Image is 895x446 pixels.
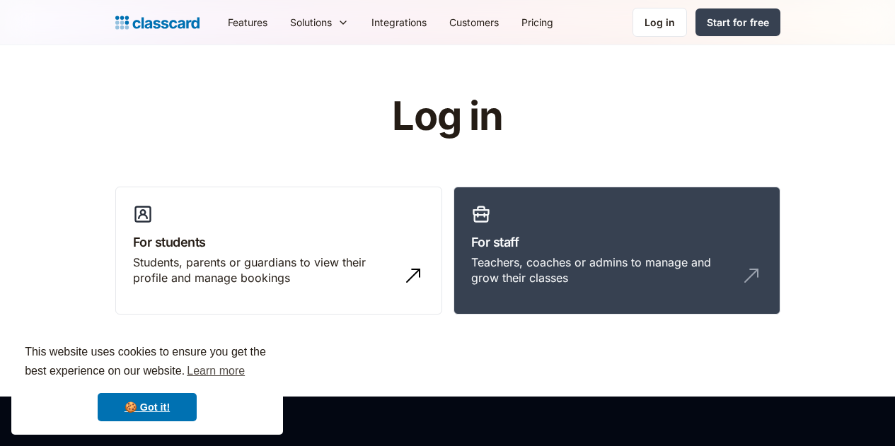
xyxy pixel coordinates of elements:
h3: For staff [471,233,763,252]
h1: Log in [223,95,672,139]
div: Start for free [707,15,769,30]
a: Customers [438,6,510,38]
h3: For students [133,233,425,252]
a: For studentsStudents, parents or guardians to view their profile and manage bookings [115,187,442,315]
a: For staffTeachers, coaches or admins to manage and grow their classes [454,187,780,315]
a: Start for free [695,8,780,36]
span: This website uses cookies to ensure you get the best experience on our website. [25,344,270,382]
a: learn more about cookies [185,360,247,382]
div: Solutions [290,15,332,30]
div: Solutions [279,6,360,38]
a: home [115,13,200,33]
div: cookieconsent [11,330,283,435]
a: Log in [633,8,687,37]
div: Log in [645,15,675,30]
div: Students, parents or guardians to view their profile and manage bookings [133,254,396,286]
a: dismiss cookie message [98,393,197,421]
a: Pricing [510,6,565,38]
div: Teachers, coaches or admins to manage and grow their classes [471,254,734,286]
a: Features [216,6,279,38]
a: Integrations [360,6,438,38]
